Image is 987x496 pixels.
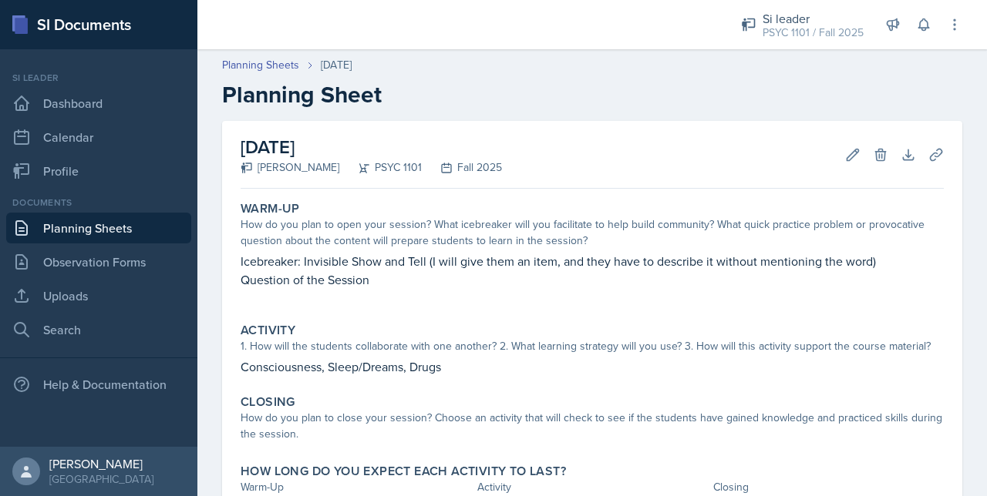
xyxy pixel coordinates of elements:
h2: [DATE] [241,133,502,161]
label: How long do you expect each activity to last? [241,464,566,479]
p: Question of the Session [241,270,944,289]
a: Observation Forms [6,246,191,277]
div: How do you plan to open your session? What icebreaker will you facilitate to help build community... [241,216,944,249]
div: Si leader [6,71,191,85]
a: Uploads [6,280,191,311]
a: Profile [6,156,191,186]
div: [GEOGRAPHIC_DATA] [49,471,153,487]
a: Dashboard [6,88,191,119]
div: 1. How will the students collaborate with one another? 2. What learning strategy will you use? 3.... [241,338,944,354]
div: Documents [6,196,191,209]
div: [PERSON_NAME] [241,159,339,176]
p: Icebreaker: Invisible Show and Tell (I will give them an item, and they have to describe it witho... [241,252,944,270]
div: Si leader [763,9,864,28]
div: How do you plan to close your session? Choose an activity that will check to see if the students ... [241,410,944,442]
h2: Planning Sheet [222,81,962,109]
div: PSYC 1101 / Fall 2025 [763,25,864,41]
a: Planning Sheets [6,213,191,243]
label: Closing [241,394,295,410]
label: Activity [241,323,295,338]
div: Fall 2025 [422,159,502,176]
label: Warm-Up [241,201,300,216]
div: Help & Documentation [6,369,191,400]
div: Closing [713,479,944,495]
div: Warm-Up [241,479,471,495]
div: PSYC 1101 [339,159,422,176]
div: [PERSON_NAME] [49,456,153,471]
p: Consciousness, Sleep/Dreams, Drugs [241,357,944,376]
div: [DATE] [321,57,352,73]
div: Activity [477,479,708,495]
a: Calendar [6,122,191,152]
a: Planning Sheets [222,57,299,73]
a: Search [6,314,191,345]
